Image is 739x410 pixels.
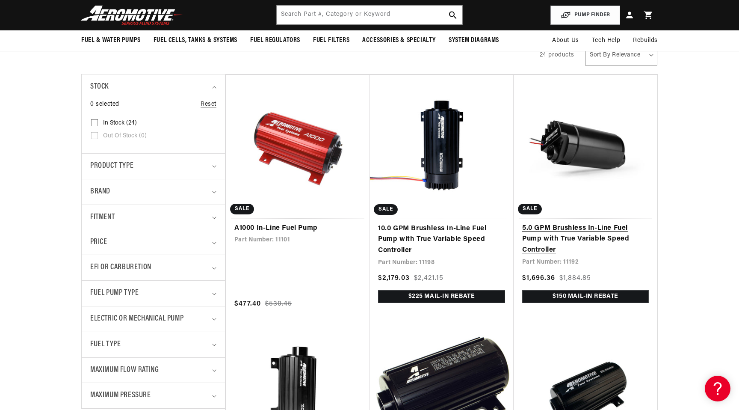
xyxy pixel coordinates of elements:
[546,30,585,51] a: About Us
[90,186,110,198] span: Brand
[81,36,141,45] span: Fuel & Water Pumps
[307,30,356,51] summary: Fuel Filters
[522,223,649,256] a: 5.0 GPM Brushless In-Line Fuel Pump with True Variable Speed Controller
[90,313,183,325] span: Electric or Mechanical Pump
[90,364,159,377] span: Maximum Flow Rating
[633,36,658,45] span: Rebuilds
[90,261,151,274] span: EFI or Carburetion
[277,6,462,24] input: Search by Part Number, Category or Keyword
[78,5,185,25] img: Aeromotive
[442,30,505,51] summary: System Diagrams
[592,36,620,45] span: Tech Help
[585,30,627,51] summary: Tech Help
[90,306,216,332] summary: Electric or Mechanical Pump (0 selected)
[154,36,237,45] span: Fuel Cells, Tanks & Systems
[75,30,147,51] summary: Fuel & Water Pumps
[449,36,499,45] span: System Diagrams
[90,211,115,224] span: Fitment
[550,6,620,25] button: PUMP FINDER
[378,223,505,256] a: 10.0 GPM Brushless In-Line Fuel Pump with True Variable Speed Controller
[90,383,216,408] summary: Maximum Pressure (0 selected)
[552,37,579,44] span: About Us
[90,389,151,402] span: Maximum Pressure
[90,100,119,109] span: 0 selected
[90,179,216,205] summary: Brand (0 selected)
[362,36,436,45] span: Accessories & Specialty
[90,358,216,383] summary: Maximum Flow Rating (0 selected)
[103,132,147,140] span: Out of stock (0)
[201,100,216,109] a: Reset
[147,30,244,51] summary: Fuel Cells, Tanks & Systems
[90,160,133,172] span: Product type
[90,205,216,230] summary: Fitment (0 selected)
[90,281,216,306] summary: Fuel Pump Type (0 selected)
[90,74,216,100] summary: Stock (0 selected)
[90,287,139,300] span: Fuel Pump Type
[90,332,216,357] summary: Fuel Type (0 selected)
[244,30,307,51] summary: Fuel Regulators
[90,81,109,93] span: Stock
[90,339,121,351] span: Fuel Type
[250,36,300,45] span: Fuel Regulators
[540,52,574,58] span: 24 products
[103,119,137,127] span: In stock (24)
[627,30,664,51] summary: Rebuilds
[90,255,216,280] summary: EFI or Carburetion (0 selected)
[356,30,442,51] summary: Accessories & Specialty
[90,237,107,248] span: Price
[443,6,462,24] button: search button
[90,154,216,179] summary: Product type (0 selected)
[313,36,349,45] span: Fuel Filters
[234,223,361,234] a: A1000 In-Line Fuel Pump
[90,230,216,255] summary: Price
